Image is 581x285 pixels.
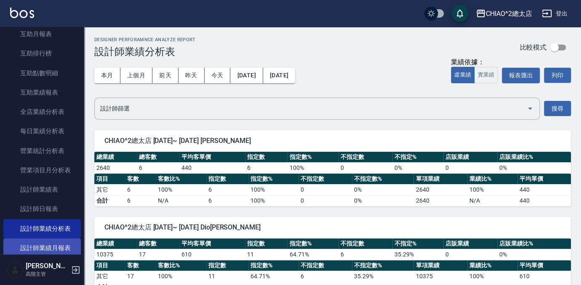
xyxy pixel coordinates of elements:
button: 本月 [94,68,120,83]
th: 客數 [125,174,156,185]
th: 總客數 [137,152,179,163]
button: [DATE] [263,68,295,83]
td: 11 [245,249,288,260]
th: 客數 [125,260,156,271]
a: 營業統計分析表 [3,141,81,161]
a: 設計師業績分析表 [3,219,81,238]
td: 35.29 % [352,271,413,282]
td: N/A [467,195,517,206]
td: 100 % [156,271,206,282]
th: 單項業績 [413,260,467,271]
button: 報表匯出 [502,68,540,83]
button: 實業績 [474,67,498,83]
td: 0 [443,249,497,260]
th: 平均單價 [517,260,571,271]
td: 10375 [94,249,137,260]
th: 店販業績 [443,152,497,163]
td: 6 [125,184,156,195]
th: 不指定% [392,238,443,249]
img: Person [7,261,24,278]
input: 選擇設計師 [98,101,523,116]
h3: 設計師業績分析表 [94,46,196,58]
th: 總業績 [94,238,137,249]
td: 6 [338,249,392,260]
th: 店販業績 [443,238,497,249]
p: 比較模式 [520,43,546,52]
td: 100% [248,195,298,206]
th: 不指定數% [352,260,413,271]
td: 610 [517,271,571,282]
th: 指定數% [288,238,338,249]
td: 17 [137,249,179,260]
th: 店販業績比% [497,238,571,249]
th: 指定數% [248,174,298,185]
td: 0 [298,195,352,206]
span: CHIAO^2總太店 [DATE]~ [DATE] [PERSON_NAME] [104,137,561,145]
td: 2640 [413,184,467,195]
span: CHIAO^2總太店 [DATE]~ [DATE] Dio[PERSON_NAME] [104,223,561,232]
td: 其它 [94,271,125,282]
td: 35.29 % [392,249,443,260]
td: 6 [298,271,352,282]
td: 0 % [497,162,571,173]
td: 440 [517,184,571,195]
td: 0 % [352,184,413,195]
div: 業績依據： [451,58,498,67]
button: Open [523,102,537,115]
th: 不指定% [392,152,443,163]
td: 合計 [94,195,125,206]
a: 設計師業績表 [3,180,81,199]
th: 平均客單價 [179,238,245,249]
div: CHIAO^2總太店 [486,8,532,19]
td: N/A [156,195,206,206]
a: 設計師日報表 [3,199,81,219]
th: 不指定數 [338,152,392,163]
td: 6 [245,162,288,173]
th: 總客數 [137,238,179,249]
a: 全店業績分析表 [3,102,81,121]
a: 營業項目月分析表 [3,161,81,180]
td: 0% [352,195,413,206]
th: 平均單價 [517,174,571,185]
th: 業績比% [467,174,517,185]
td: 2640 [413,195,467,206]
td: 其它 [94,184,125,195]
td: 0 [338,162,392,173]
td: 0 % [392,162,443,173]
button: 前天 [152,68,179,83]
td: 6 [206,195,248,206]
td: 17 [125,271,156,282]
td: 0 % [497,249,571,260]
th: 客數比% [156,260,206,271]
table: a dense table [94,238,571,260]
a: 互助排行榜 [3,44,81,63]
td: 64.71 % [288,249,338,260]
td: 100 % [248,184,298,195]
table: a dense table [94,174,571,206]
h5: [PERSON_NAME] [26,262,69,270]
td: 6 [137,162,179,173]
td: 64.71 % [248,271,298,282]
td: 440 [517,195,571,206]
td: 100 % [156,184,206,195]
th: 單項業績 [413,174,467,185]
td: 11 [206,271,248,282]
th: 總業績 [94,152,137,163]
th: 業績比% [467,260,517,271]
button: [DATE] [230,68,263,83]
td: 610 [179,249,245,260]
td: 100 % [467,271,517,282]
td: 6 [206,184,248,195]
a: 互助業績報表 [3,83,81,102]
td: 10375 [413,271,467,282]
img: Logo [10,8,34,18]
p: 高階主管 [26,270,69,278]
th: 指定數 [245,152,288,163]
td: 0 [298,184,352,195]
th: 不指定數 [298,260,352,271]
a: 每日業績分析表 [3,121,81,141]
th: 不指定數% [352,174,413,185]
td: 2640 [94,162,137,173]
button: 虛業績 [451,67,474,83]
button: 昨天 [179,68,205,83]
